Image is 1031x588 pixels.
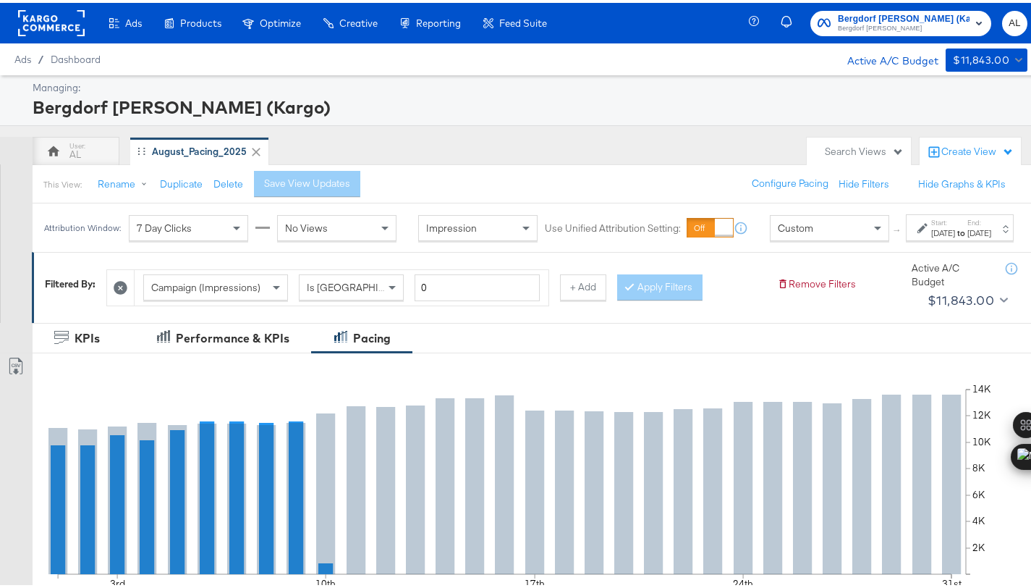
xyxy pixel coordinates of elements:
div: [DATE] [967,224,991,236]
div: Managing: [33,78,1024,92]
a: Dashboard [51,51,101,62]
button: Remove Filters [777,274,856,288]
span: Impression [426,219,477,232]
text: 8K [972,459,985,472]
div: Create View [941,142,1014,156]
div: August_Pacing_2025 [152,142,247,156]
text: 6K [972,486,985,499]
span: 7 Day Clicks [137,219,192,232]
label: Use Unified Attribution Setting: [545,219,681,232]
button: Configure Pacing [742,168,839,194]
text: 31st [942,575,962,588]
div: Bergdorf [PERSON_NAME] (Kargo) [33,92,1024,117]
span: No Views [285,219,328,232]
span: Custom [778,219,813,232]
div: Pacing [353,327,391,344]
label: End: [967,215,991,224]
text: 3rd [110,575,125,588]
text: 24th [733,575,753,588]
span: / [31,51,51,62]
span: Reporting [416,14,461,26]
div: Active A/C Budget [912,259,991,285]
text: 10th [315,575,336,588]
button: Duplicate [160,175,203,188]
button: Bergdorf [PERSON_NAME] (Kargo)Bergdorf [PERSON_NAME] [810,8,991,33]
text: 14K [972,380,991,393]
span: Campaign (Impressions) [151,278,260,291]
button: Rename [88,169,163,195]
text: 10K [972,433,991,446]
div: KPIs [75,327,100,344]
button: AL [1002,8,1027,33]
div: $11,843.00 [953,49,1009,67]
span: Creative [339,14,378,26]
div: AL [70,145,82,159]
div: Search Views [825,142,904,156]
span: AL [1008,12,1022,29]
div: Filtered By: [45,274,96,288]
span: Feed Suite [499,14,547,26]
span: Ads [14,51,31,62]
span: Products [180,14,221,26]
button: $11,843.00 [922,286,1011,309]
label: Start: [931,215,955,224]
div: Drag to reorder tab [137,144,145,152]
div: This View: [43,176,82,188]
button: Hide Graphs & KPIs [918,175,1006,188]
div: Active A/C Budget [832,46,938,67]
text: 12K [972,406,991,419]
span: Bergdorf [PERSON_NAME] (Kargo) [838,9,970,24]
span: Ads [125,14,142,26]
button: + Add [560,272,606,298]
span: ↑ [891,225,904,230]
text: 17th [525,575,545,588]
button: $11,843.00 [946,46,1027,69]
span: Is [GEOGRAPHIC_DATA] [307,278,417,291]
strong: to [955,224,967,235]
span: Optimize [260,14,301,26]
div: Attribution Window: [43,220,122,230]
div: Performance & KPIs [176,327,289,344]
text: 4K [972,512,985,525]
button: Delete [213,175,243,188]
text: 2K [972,539,985,552]
div: [DATE] [931,224,955,236]
span: Bergdorf [PERSON_NAME] [838,20,970,32]
input: Enter a number [415,272,540,298]
div: $11,843.00 [928,287,994,308]
button: Hide Filters [839,175,889,188]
